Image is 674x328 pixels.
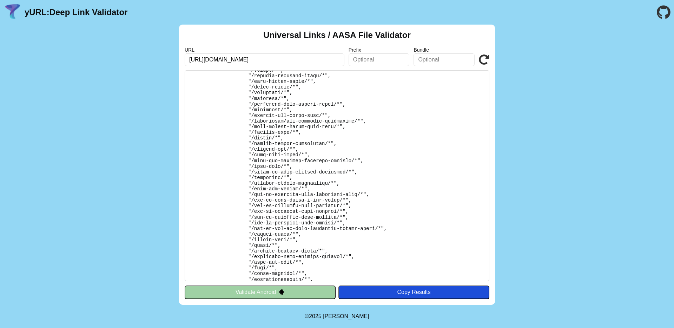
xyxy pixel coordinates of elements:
pre: Lorem ipsu do: sitam://con.adipi.eli.se/.doei-tempo/incid-utl-etdo-magnaaliqua En Adminimv: Quis ... [185,70,489,281]
h2: Universal Links / AASA File Validator [263,30,411,40]
img: yURL Logo [4,3,22,21]
footer: © [305,305,369,328]
img: droidIcon.svg [279,289,285,295]
label: URL [185,47,344,53]
label: Prefix [349,47,410,53]
a: yURL:Deep Link Validator [25,7,127,17]
input: Optional [414,53,475,66]
button: Copy Results [338,286,489,299]
input: Required [185,53,344,66]
input: Optional [349,53,410,66]
div: Copy Results [342,289,486,295]
a: Michael Ibragimchayev's Personal Site [323,313,369,319]
label: Bundle [414,47,475,53]
button: Validate Android [185,286,336,299]
span: 2025 [309,313,322,319]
